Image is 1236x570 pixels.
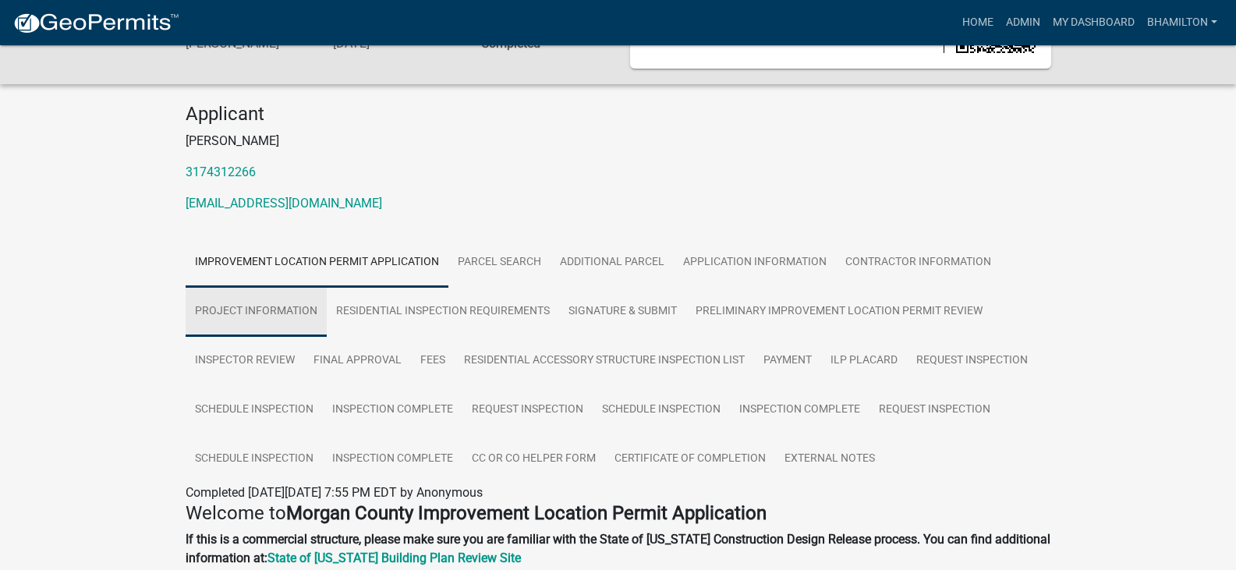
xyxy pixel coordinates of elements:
a: State of [US_STATE] Building Plan Review Site [267,551,521,565]
strong: Completed [481,36,540,51]
a: Payment [754,336,821,386]
a: Fees [411,336,455,386]
a: Inspector Review [186,336,304,386]
a: Inspection Complete [730,385,869,435]
h4: Welcome to [186,502,1051,525]
a: Schedule Inspection [593,385,730,435]
a: My Dashboard [1047,8,1141,37]
a: Contractor Information [836,238,1000,288]
a: Improvement Location Permit Application [186,238,448,288]
a: ADDITIONAL PARCEL [551,238,674,288]
strong: Morgan County Improvement Location Permit Application [286,502,767,524]
a: Application Information [674,238,836,288]
a: Home [956,8,1000,37]
a: Schedule Inspection [186,434,323,484]
a: Project Information [186,287,327,337]
h4: Applicant [186,103,1051,126]
a: Admin [1000,8,1047,37]
a: Inspection Complete [323,434,462,484]
p: [PERSON_NAME] [186,132,1051,150]
a: Parcel search [448,238,551,288]
a: Schedule Inspection [186,385,323,435]
a: Final Approval [304,336,411,386]
a: Inspection Complete [323,385,462,435]
a: Signature & Submit [559,287,686,337]
a: [EMAIL_ADDRESS][DOMAIN_NAME] [186,196,382,211]
a: bhamilton [1141,8,1224,37]
a: 3174312266 [186,165,256,179]
a: Request Inspection [462,385,593,435]
a: ILP Placard [821,336,907,386]
a: Preliminary Improvement Location Permit Review [686,287,992,337]
a: CC or CO Helper Form [462,434,605,484]
a: Residential Inspection Requirements [327,287,559,337]
a: Request Inspection [907,336,1037,386]
a: External Notes [775,434,884,484]
strong: If this is a commercial structure, please make sure you are familiar with the State of [US_STATE]... [186,532,1050,565]
span: Completed [DATE][DATE] 7:55 PM EDT by Anonymous [186,485,483,500]
a: Certificate of Completion [605,434,775,484]
a: Residential Accessory Structure Inspection List [455,336,754,386]
a: Request Inspection [869,385,1000,435]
